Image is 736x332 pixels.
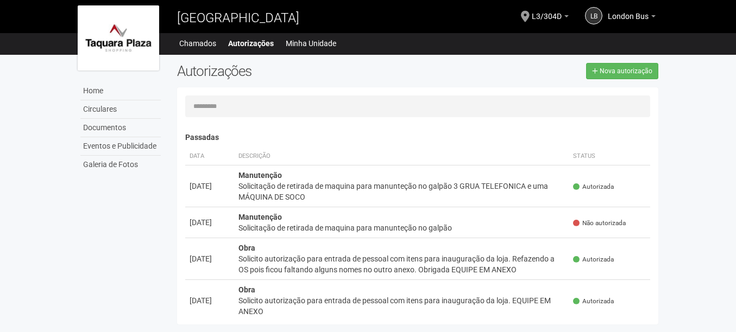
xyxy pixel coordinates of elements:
[573,297,614,306] span: Autorizada
[179,36,216,51] a: Chamados
[238,171,282,180] strong: Manutenção
[80,156,161,174] a: Galeria de Fotos
[286,36,336,51] a: Minha Unidade
[573,219,626,228] span: Não autorizada
[190,181,230,191] div: [DATE]
[573,182,614,191] span: Autorizada
[190,217,230,228] div: [DATE]
[78,5,159,71] img: logo.jpg
[80,100,161,119] a: Circulares
[190,253,230,264] div: [DATE]
[238,285,255,294] strong: Obra
[228,36,274,51] a: Autorizações
[532,14,569,22] a: L3/304D
[238,213,282,221] strong: Manutenção
[238,181,565,202] div: Solicitação de retirada de maquina para manunteção no galpão 3 GRUA TELEFONICA e uma MÁQUINA DE SOCO
[608,2,649,21] span: London Bus
[185,148,234,165] th: Data
[586,63,658,79] a: Nova autorização
[80,119,161,137] a: Documentos
[569,148,650,165] th: Status
[177,63,410,79] h2: Autorizações
[234,148,569,165] th: Descrição
[80,137,161,156] a: Eventos e Publicidade
[177,10,299,25] span: [GEOGRAPHIC_DATA]
[608,14,656,22] a: London Bus
[238,222,565,233] div: Solicitação de retirada de maquina para manunteção no galpão
[585,7,602,24] a: LB
[238,295,565,317] div: Solicito autorização para entrada de pessoal com itens para inauguração da loja. EQUIPE EM ANEXO
[238,253,565,275] div: Solicito autorização para entrada de pessoal com itens para inauguração da loja. Refazendo a OS p...
[185,133,651,142] h4: Passadas
[190,295,230,306] div: [DATE]
[573,255,614,264] span: Autorizada
[600,67,652,75] span: Nova autorização
[532,2,562,21] span: L3/304D
[238,244,255,252] strong: Obra
[80,82,161,100] a: Home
